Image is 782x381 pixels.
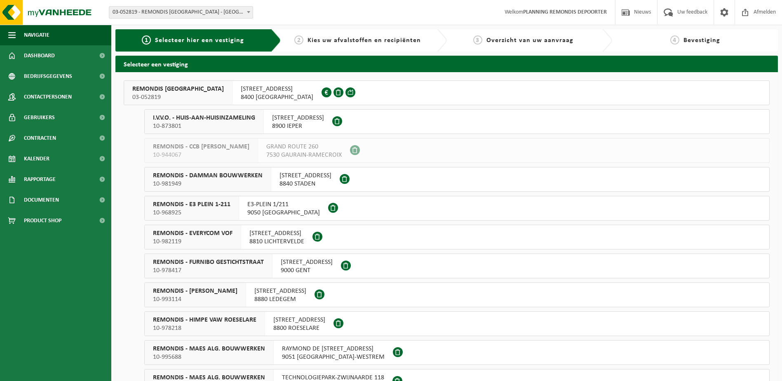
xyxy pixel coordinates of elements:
[153,345,265,353] span: REMONDIS - MAES ALG. BOUWWERKEN
[523,9,607,15] strong: PLANNING REMONDIS DEPOORTER
[144,225,770,249] button: REMONDIS - EVERYCOM VOF 10-982119 [STREET_ADDRESS]8810 LICHTERVELDE
[282,345,385,353] span: RAYMOND DE [STREET_ADDRESS]
[281,258,333,266] span: [STREET_ADDRESS]
[142,35,151,45] span: 1
[109,7,253,18] span: 03-052819 - REMONDIS WEST-VLAANDEREN - OOSTENDE
[153,258,264,266] span: REMONDIS - FURNIBO GESTICHTSTRAAT
[273,316,325,324] span: [STREET_ADDRESS]
[144,282,770,307] button: REMONDIS - [PERSON_NAME] 10-993114 [STREET_ADDRESS]8880 LEDEGEM
[144,196,770,221] button: REMONDIS - E3 PLEIN 1-211 10-968925 E3-PLEIN 1/2119050 [GEOGRAPHIC_DATA]
[24,128,56,148] span: Contracten
[132,85,224,93] span: REMONDIS [GEOGRAPHIC_DATA]
[24,107,55,128] span: Gebruikers
[683,37,720,44] span: Bevestiging
[247,200,320,209] span: E3-PLEIN 1/211
[144,254,770,278] button: REMONDIS - FURNIBO GESTICHTSTRAAT 10-978417 [STREET_ADDRESS]9000 GENT
[153,229,232,238] span: REMONDIS - EVERYCOM VOF
[266,151,342,159] span: 7530 GAURAIN-RAMECROIX
[273,324,325,332] span: 8800 ROESELARE
[153,266,264,275] span: 10-978417
[254,295,306,303] span: 8880 LEDEGEM
[153,287,237,295] span: REMONDIS - [PERSON_NAME]
[144,167,770,192] button: REMONDIS - DAMMAN BOUWWERKEN 10-981949 [STREET_ADDRESS]8840 STADEN
[241,93,313,101] span: 8400 [GEOGRAPHIC_DATA]
[24,25,49,45] span: Navigatie
[249,238,304,246] span: 8810 LICHTERVELDE
[153,122,255,130] span: 10-873801
[473,35,482,45] span: 3
[144,340,770,365] button: REMONDIS - MAES ALG. BOUWWERKEN 10-995688 RAYMOND DE [STREET_ADDRESS]9051 [GEOGRAPHIC_DATA]-WESTREM
[153,143,249,151] span: REMONDIS - CCB [PERSON_NAME]
[24,190,59,210] span: Documenten
[294,35,303,45] span: 2
[124,80,770,105] button: REMONDIS [GEOGRAPHIC_DATA] 03-052819 [STREET_ADDRESS]8400 [GEOGRAPHIC_DATA]
[144,109,770,134] button: I.V.V.O. - HUIS-AAN-HUISINZAMELING 10-873801 [STREET_ADDRESS]8900 IEPER
[272,114,324,122] span: [STREET_ADDRESS]
[153,316,256,324] span: REMONDIS - HIMPE VAW ROESELARE
[153,238,232,246] span: 10-982119
[153,209,230,217] span: 10-968925
[153,324,256,332] span: 10-978218
[144,311,770,336] button: REMONDIS - HIMPE VAW ROESELARE 10-978218 [STREET_ADDRESS]8800 ROESELARE
[266,143,342,151] span: GRAND ROUTE 260
[153,353,265,361] span: 10-995688
[272,122,324,130] span: 8900 IEPER
[24,87,72,107] span: Contactpersonen
[254,287,306,295] span: [STREET_ADDRESS]
[153,114,255,122] span: I.V.V.O. - HUIS-AAN-HUISINZAMELING
[24,66,72,87] span: Bedrijfsgegevens
[24,45,55,66] span: Dashboard
[24,148,49,169] span: Kalender
[249,229,304,238] span: [STREET_ADDRESS]
[109,6,253,19] span: 03-052819 - REMONDIS WEST-VLAANDEREN - OOSTENDE
[132,93,224,101] span: 03-052819
[308,37,421,44] span: Kies uw afvalstoffen en recipiënten
[155,37,244,44] span: Selecteer hier een vestiging
[281,266,333,275] span: 9000 GENT
[279,172,331,180] span: [STREET_ADDRESS]
[153,172,263,180] span: REMONDIS - DAMMAN BOUWWERKEN
[153,200,230,209] span: REMONDIS - E3 PLEIN 1-211
[153,151,249,159] span: 10-944067
[24,169,56,190] span: Rapportage
[282,353,385,361] span: 9051 [GEOGRAPHIC_DATA]-WESTREM
[153,295,237,303] span: 10-993114
[153,180,263,188] span: 10-981949
[24,210,61,231] span: Product Shop
[486,37,573,44] span: Overzicht van uw aanvraag
[247,209,320,217] span: 9050 [GEOGRAPHIC_DATA]
[670,35,679,45] span: 4
[115,56,778,72] h2: Selecteer een vestiging
[279,180,331,188] span: 8840 STADEN
[241,85,313,93] span: [STREET_ADDRESS]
